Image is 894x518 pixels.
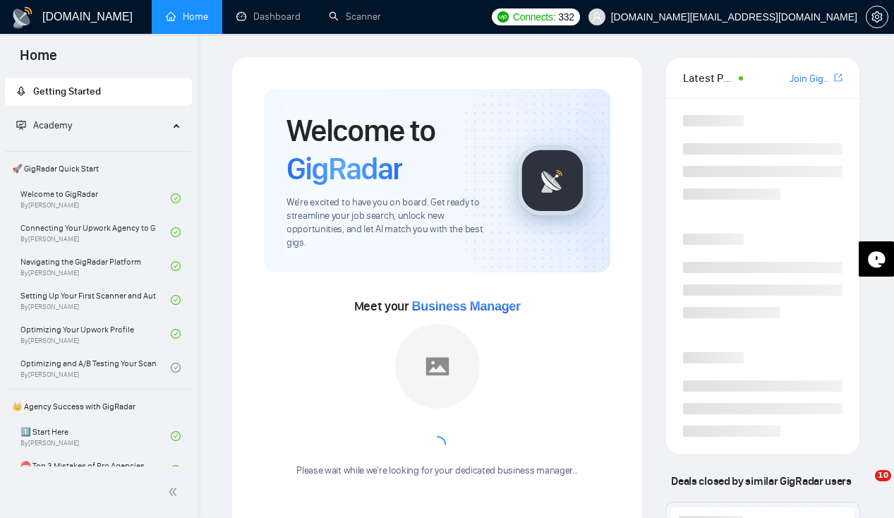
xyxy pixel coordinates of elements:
[866,11,888,23] span: setting
[16,86,26,96] span: rocket
[6,392,191,421] span: 👑 Agency Success with GigRadar
[665,469,857,493] span: Deals closed by similar GigRadar users
[426,433,449,456] span: loading
[8,45,68,75] span: Home
[558,9,574,25] span: 332
[513,9,555,25] span: Connects:
[171,363,181,373] span: check-circle
[790,71,831,87] a: Join GigRadar Slack Community
[288,464,586,478] div: Please wait while we're looking for your dedicated business manager...
[286,150,402,188] span: GigRadar
[592,12,602,22] span: user
[33,85,101,97] span: Getting Started
[20,318,171,349] a: Optimizing Your Upwork ProfileBy[PERSON_NAME]
[20,352,171,383] a: Optimizing and A/B Testing Your Scanner for Better ResultsBy[PERSON_NAME]
[834,71,842,85] a: export
[866,6,888,28] button: setting
[354,299,521,314] span: Meet your
[171,465,181,475] span: check-circle
[6,155,191,183] span: 🚀 GigRadar Quick Start
[20,421,171,452] a: 1️⃣ Start HereBy[PERSON_NAME]
[171,227,181,237] span: check-circle
[16,120,26,130] span: fund-projection-screen
[517,145,588,216] img: gigradar-logo.png
[20,183,171,214] a: Welcome to GigRadarBy[PERSON_NAME]
[11,6,34,29] img: logo
[412,299,521,313] span: Business Manager
[5,78,192,106] li: Getting Started
[168,485,182,499] span: double-left
[20,217,171,248] a: Connecting Your Upwork Agency to GigRadarBy[PERSON_NAME]
[20,284,171,315] a: Setting Up Your First Scanner and Auto-BidderBy[PERSON_NAME]
[16,119,72,131] span: Academy
[286,196,495,250] span: We're excited to have you on board. Get ready to streamline your job search, unlock new opportuni...
[236,11,301,23] a: dashboardDashboard
[171,295,181,305] span: check-circle
[20,251,171,282] a: Navigating the GigRadar PlatformBy[PERSON_NAME]
[683,69,734,87] span: Latest Posts from the GigRadar Community
[875,470,891,481] span: 10
[20,454,171,486] a: ⛔ Top 3 Mistakes of Pro Agencies
[171,431,181,441] span: check-circle
[329,11,381,23] a: searchScanner
[497,11,509,23] img: upwork-logo.png
[166,11,208,23] a: homeHome
[171,261,181,271] span: check-circle
[395,324,480,409] img: placeholder.png
[866,11,888,23] a: setting
[834,72,842,83] span: export
[33,119,72,131] span: Academy
[286,112,495,188] h1: Welcome to
[846,470,880,504] iframe: Intercom live chat
[171,193,181,203] span: check-circle
[171,329,181,339] span: check-circle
